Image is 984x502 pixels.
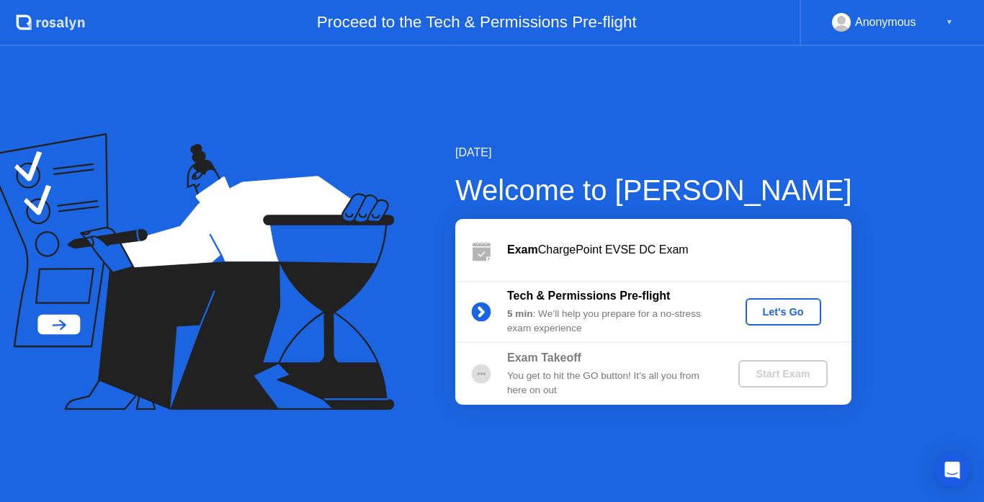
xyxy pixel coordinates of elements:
[935,453,970,488] div: Open Intercom Messenger
[507,241,851,259] div: ChargePoint EVSE DC Exam
[455,144,852,161] div: [DATE]
[746,298,821,326] button: Let's Go
[855,13,916,32] div: Anonymous
[946,13,953,32] div: ▼
[507,369,715,398] div: You get to hit the GO button! It’s all you from here on out
[738,360,827,387] button: Start Exam
[751,306,815,318] div: Let's Go
[744,368,821,380] div: Start Exam
[507,351,581,364] b: Exam Takeoff
[507,307,715,336] div: : We’ll help you prepare for a no-stress exam experience
[507,290,670,302] b: Tech & Permissions Pre-flight
[455,169,852,212] div: Welcome to [PERSON_NAME]
[507,243,538,256] b: Exam
[507,308,533,319] b: 5 min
